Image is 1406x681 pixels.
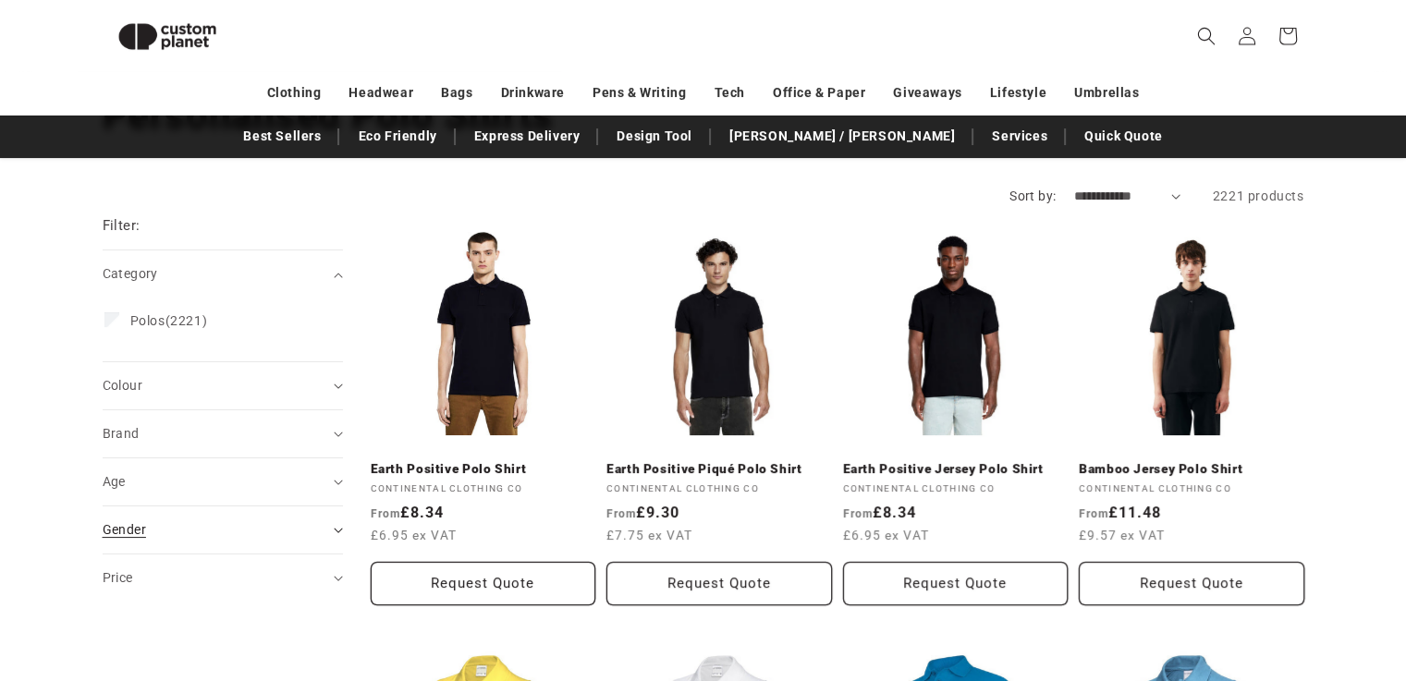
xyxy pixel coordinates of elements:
[1213,188,1304,203] span: 2221 products
[103,362,343,409] summary: Colour (0 selected)
[103,7,232,66] img: Custom Planet
[103,266,158,281] span: Category
[103,522,146,537] span: Gender
[1097,481,1406,681] iframe: Chat Widget
[773,77,865,109] a: Office & Paper
[267,77,322,109] a: Clothing
[843,562,1069,605] button: Request Quote
[1079,461,1304,478] a: Bamboo Jersey Polo Shirt
[606,461,832,478] a: Earth Positive Piqué Polo Shirt
[103,554,343,602] summary: Price
[103,570,133,585] span: Price
[607,120,702,152] a: Design Tool
[441,77,472,109] a: Bags
[1075,120,1172,152] a: Quick Quote
[593,77,686,109] a: Pens & Writing
[103,426,140,441] span: Brand
[348,120,446,152] a: Eco Friendly
[103,215,141,237] h2: Filter:
[990,77,1046,109] a: Lifestyle
[893,77,961,109] a: Giveaways
[501,77,565,109] a: Drinkware
[348,77,413,109] a: Headwear
[465,120,590,152] a: Express Delivery
[103,474,126,489] span: Age
[714,77,744,109] a: Tech
[103,458,343,505] summary: Age (0 selected)
[371,461,596,478] a: Earth Positive Polo Shirt
[103,410,343,457] summary: Brand (0 selected)
[371,562,596,605] button: Request Quote
[843,461,1069,478] a: Earth Positive Jersey Polo Shirt
[1074,77,1139,109] a: Umbrellas
[130,313,165,328] span: Polos
[983,120,1057,152] a: Services
[606,562,832,605] button: Request Quote
[103,506,343,553] summary: Gender (0 selected)
[130,312,208,329] span: (2221)
[103,250,343,298] summary: Category (0 selected)
[1097,481,1406,681] div: Chat-Widget
[1009,188,1056,203] label: Sort by:
[103,378,142,393] span: Colour
[720,120,964,152] a: [PERSON_NAME] / [PERSON_NAME]
[1079,562,1304,605] button: Request Quote
[1186,16,1227,56] summary: Search
[234,120,330,152] a: Best Sellers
